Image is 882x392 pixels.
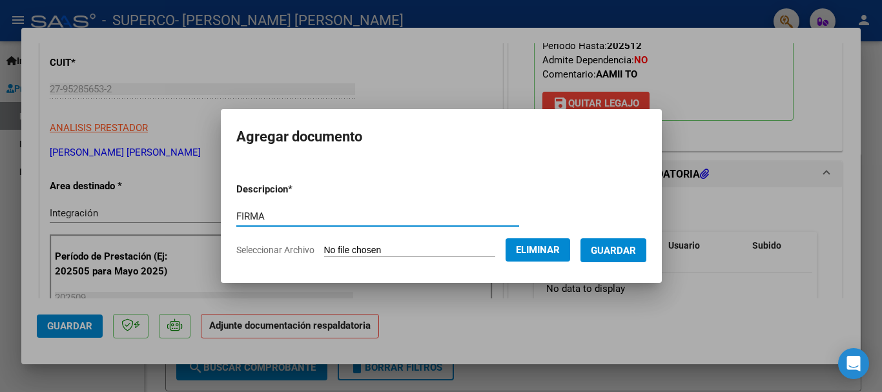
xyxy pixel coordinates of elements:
[236,125,646,149] h2: Agregar documento
[236,245,314,255] span: Seleccionar Archivo
[580,238,646,262] button: Guardar
[506,238,570,262] button: Eliminar
[236,182,360,197] p: Descripcion
[838,348,869,379] div: Open Intercom Messenger
[516,244,560,256] span: Eliminar
[591,245,636,256] span: Guardar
